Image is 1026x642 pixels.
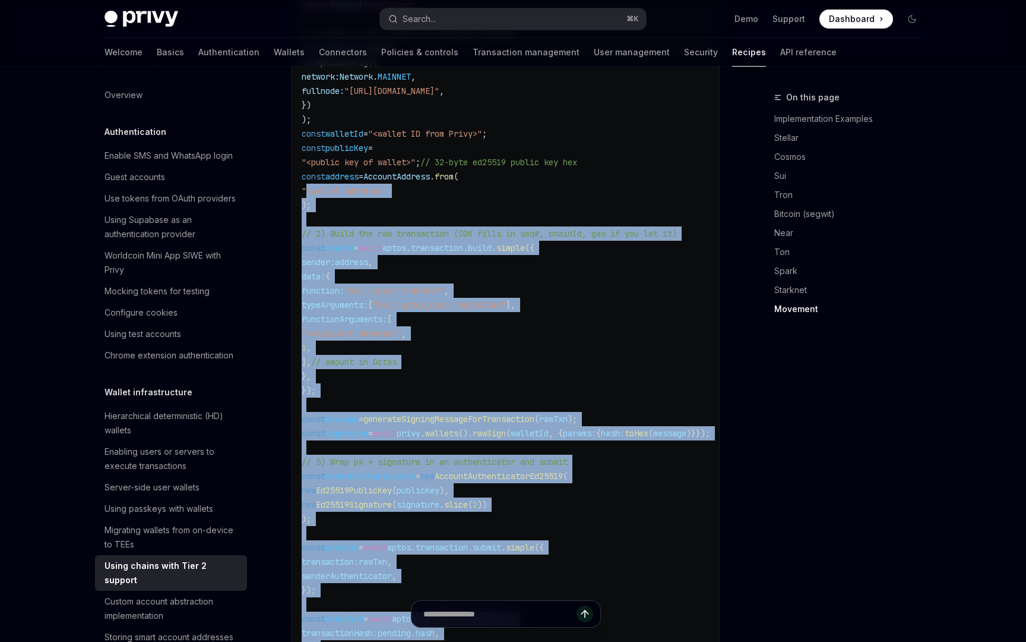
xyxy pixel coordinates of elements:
[325,243,354,253] span: rawTxn
[302,243,325,253] span: const
[302,71,340,82] span: network:
[157,38,184,67] a: Basics
[403,12,436,26] div: Search...
[653,428,686,439] span: message
[325,428,368,439] span: signature
[625,428,648,439] span: toHex
[340,71,373,82] span: Network
[686,428,710,439] span: )}});
[381,38,458,67] a: Policies & controls
[104,559,240,587] div: Using chains with Tier 2 support
[468,499,473,510] span: (
[596,428,601,439] span: {
[95,145,247,166] a: Enable SMS and WhatsApp login
[302,157,416,168] span: "<public key of wallet>"
[368,257,373,267] span: ,
[439,485,449,496] span: ),
[95,209,247,245] a: Using Supabase as an authentication provider
[198,38,259,67] a: Authentication
[359,556,387,567] span: rawTxn
[325,171,359,182] span: address
[274,38,305,67] a: Wallets
[416,542,468,553] span: transaction
[302,314,387,325] span: functionArguments:
[774,281,931,300] a: Starknet
[306,342,311,353] span: ,
[411,243,463,253] span: transaction
[734,13,758,25] a: Demo
[325,271,330,282] span: {
[549,428,563,439] span: , {
[302,285,344,296] span: function:
[684,38,718,67] a: Security
[302,371,311,382] span: },
[95,345,247,366] a: Chrome extension authentication
[363,171,430,182] span: AccountAddress
[397,485,439,496] span: publicKey
[392,499,397,510] span: (
[774,166,931,185] a: Sui
[95,405,247,441] a: Hierarchical deterministic (HD) wallets
[506,300,515,310] span: ],
[95,555,247,591] a: Using chains with Tier 2 support
[325,471,416,481] span: senderAuthenticator
[302,514,311,524] span: );
[420,428,425,439] span: .
[104,11,178,27] img: dark logo
[359,414,363,424] span: =
[104,385,192,399] h5: Wallet infrastructure
[902,10,921,29] button: Toggle dark mode
[392,485,397,496] span: (
[425,428,458,439] span: wallets
[774,224,931,243] a: Near
[568,414,577,424] span: );
[563,428,596,439] span: params:
[774,128,931,147] a: Stellar
[325,143,368,153] span: publicKey
[302,542,325,553] span: const
[411,542,416,553] span: .
[819,10,893,29] a: Dashboard
[95,498,247,520] a: Using passkeys with wallets
[430,171,435,182] span: .
[401,328,406,339] span: ,
[95,166,247,188] a: Guest accounts
[316,485,392,496] span: Ed25519PublicKey
[506,428,511,439] span: (
[392,571,397,581] span: ,
[373,71,378,82] span: .
[302,328,401,339] span: "<recipient address>"
[104,409,240,438] div: Hierarchical deterministic (HD) wallets
[468,243,492,253] span: build
[302,585,316,596] span: });
[496,243,525,253] span: simple
[104,445,240,473] div: Enabling users or servers to execute transactions
[435,471,563,481] span: AccountAuthenticatorEd25519
[363,128,368,139] span: =
[420,157,577,168] span: // 32-byte ed25519 public key hex
[829,13,875,25] span: Dashboard
[594,38,670,67] a: User management
[772,13,805,25] a: Support
[104,248,240,277] div: Worldcoin Mini App SIWE with Privy
[359,542,363,553] span: =
[104,213,240,241] div: Using Supabase as an authentication provider
[780,38,837,67] a: API reference
[104,327,181,341] div: Using test accounts
[104,88,142,102] div: Overview
[373,428,397,439] span: await
[463,243,468,253] span: .
[104,191,236,206] div: Use tokens from OAuth providers
[302,143,325,153] span: const
[601,428,625,439] span: hash:
[774,243,931,262] a: Ton
[774,185,931,204] a: Tron
[774,262,931,281] a: Spark
[344,86,439,96] span: "[URL][DOMAIN_NAME]"
[335,257,368,267] span: address
[104,502,213,516] div: Using passkeys with wallets
[423,601,577,627] input: Ask a question...
[539,414,568,424] span: rawTxn
[482,128,487,139] span: ;
[302,485,316,496] span: new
